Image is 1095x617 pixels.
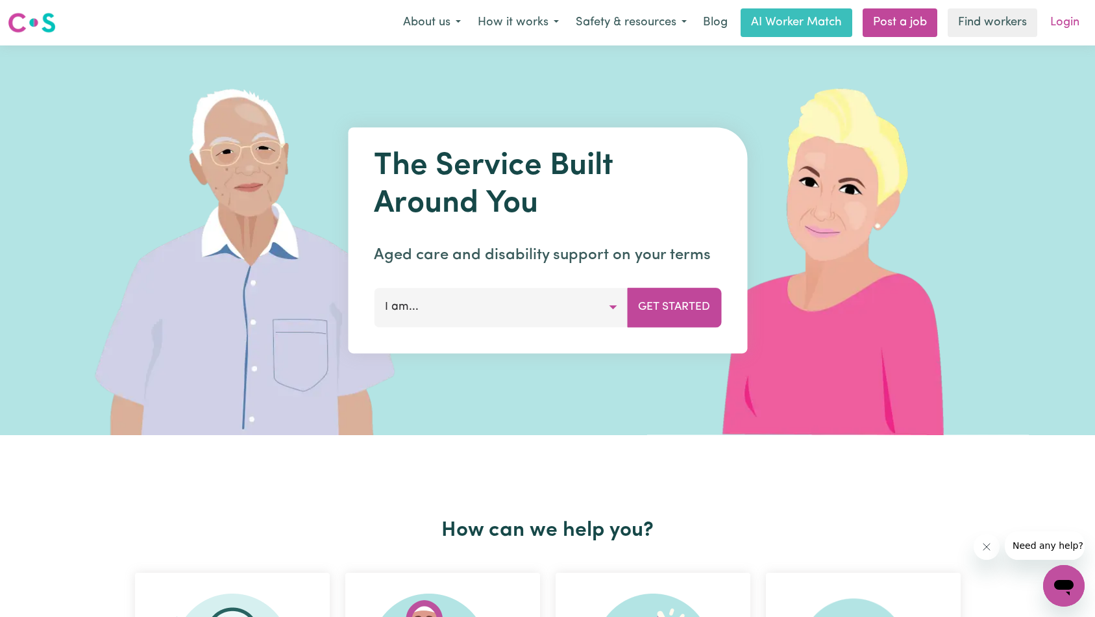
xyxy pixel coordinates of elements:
button: How it works [469,9,567,36]
iframe: Message from company [1005,531,1085,560]
a: Blog [695,8,735,37]
a: Post a job [863,8,937,37]
a: Careseekers logo [8,8,56,38]
button: I am... [374,288,628,327]
h1: The Service Built Around You [374,148,721,223]
button: About us [395,9,469,36]
iframe: Close message [974,534,1000,560]
button: Safety & resources [567,9,695,36]
a: Find workers [948,8,1037,37]
iframe: Button to launch messaging window [1043,565,1085,607]
p: Aged care and disability support on your terms [374,244,721,267]
a: AI Worker Match [741,8,852,37]
img: Careseekers logo [8,11,56,34]
h2: How can we help you? [127,518,968,543]
button: Get Started [627,288,721,327]
a: Login [1042,8,1087,37]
